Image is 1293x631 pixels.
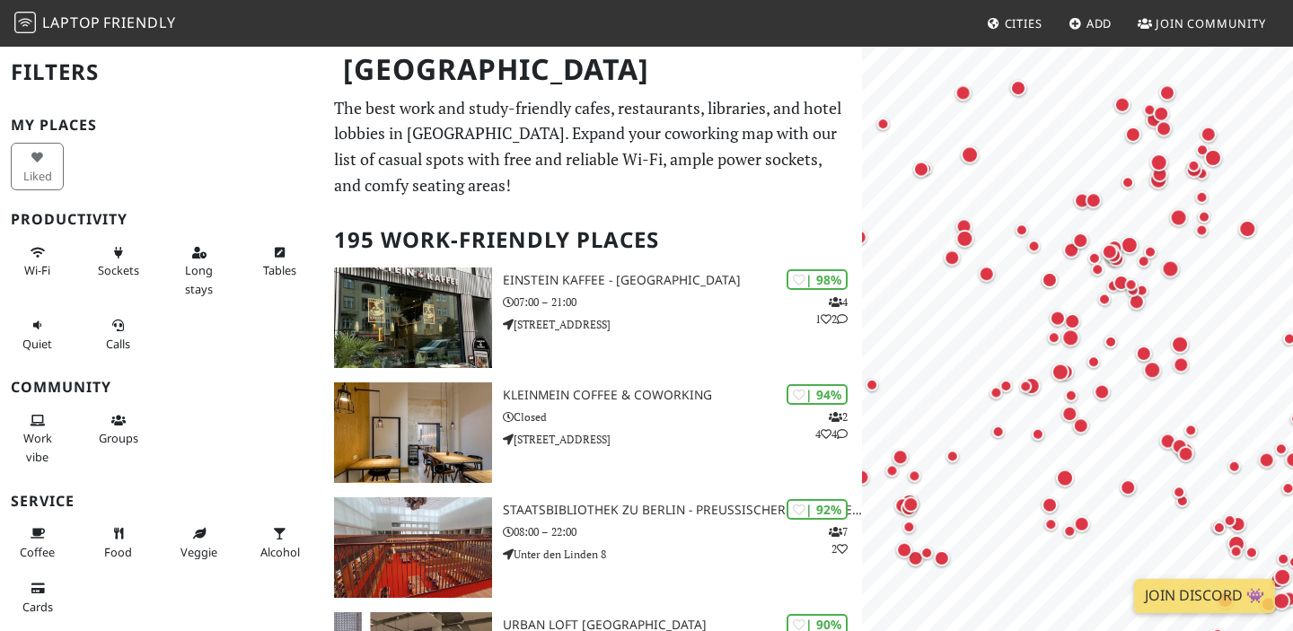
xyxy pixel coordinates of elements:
div: Map marker [1015,375,1036,397]
div: Map marker [952,226,977,251]
div: Map marker [1157,256,1183,281]
div: Map marker [1027,423,1049,444]
div: Map marker [1125,290,1148,313]
div: Map marker [1132,342,1156,365]
button: Sockets [92,238,145,285]
div: Map marker [1117,171,1139,193]
div: Map marker [1174,442,1198,465]
div: Map marker [1241,541,1262,563]
div: Map marker [1098,240,1121,263]
h3: Community [11,379,312,396]
div: Map marker [1148,162,1172,186]
a: Einstein Kaffee - Charlottenburg | 98% 412 Einstein Kaffee - [GEOGRAPHIC_DATA] 07:00 – 21:00 [STR... [323,267,862,368]
div: | 98% [787,269,848,290]
span: Add [1086,15,1113,31]
div: Map marker [1117,232,1142,258]
img: Staatsbibliothek zu Berlin - Preußischer Kulturbesitz [334,497,492,598]
h2: Filters [11,45,312,100]
button: Groups [92,406,145,453]
div: Map marker [1007,76,1030,100]
button: Quiet [11,311,64,358]
div: Map marker [1255,448,1279,471]
p: 08:00 – 22:00 [503,523,862,540]
p: The best work and study-friendly cafes, restaurants, libraries, and hotel lobbies in [GEOGRAPHIC_... [334,95,851,198]
a: KleinMein Coffee & Coworking | 94% 244 KleinMein Coffee & Coworking Closed [STREET_ADDRESS] [323,382,862,483]
div: Map marker [1038,493,1061,516]
span: Alcohol [260,544,300,560]
span: Quiet [22,336,52,352]
div: Map marker [1110,271,1133,294]
p: 07:00 – 21:00 [503,294,862,311]
div: Map marker [957,142,982,167]
span: Join Community [1156,15,1266,31]
div: Map marker [942,445,963,467]
div: Map marker [1103,275,1124,296]
button: Wi-Fi [11,238,64,285]
span: Power sockets [98,262,139,278]
div: Map marker [881,460,902,481]
p: 2 4 4 [815,408,848,443]
div: Map marker [899,493,922,516]
div: Map marker [1183,158,1206,181]
div: Map marker [897,496,920,520]
button: Long stays [172,238,225,303]
img: Einstein Kaffee - Charlottenburg [334,267,492,368]
a: Staatsbibliothek zu Berlin - Preußischer Kulturbesitz | 92% 72 Staatsbibliothek zu Berlin - Preuß... [323,497,862,598]
div: Map marker [1173,438,1198,463]
div: Map marker [1086,259,1108,280]
div: Map marker [1070,512,1094,535]
div: Map marker [1180,419,1201,441]
div: Map marker [940,246,963,269]
div: Map marker [848,225,871,249]
div: Map marker [1083,351,1104,372]
span: Laptop [42,13,101,32]
button: Veggie [172,519,225,566]
div: Map marker [1156,81,1179,104]
div: Map marker [1167,331,1192,356]
h3: Staatsbibliothek zu Berlin - Preußischer Kulturbesitz [503,503,862,518]
div: | 92% [787,499,848,520]
span: Stable Wi-Fi [24,262,50,278]
div: Map marker [1019,373,1044,399]
span: Food [104,544,132,560]
div: Map marker [1024,235,1045,257]
span: Veggie [180,544,217,560]
div: Map marker [1052,465,1077,490]
div: Map marker [995,375,1016,397]
div: Map marker [1059,520,1080,541]
button: Work vibe [11,406,64,471]
div: Map marker [1172,490,1193,512]
span: Video/audio calls [106,336,130,352]
div: Map marker [1116,476,1139,499]
div: Map marker [1235,216,1260,241]
div: Map marker [910,157,933,180]
button: Coffee [11,519,64,566]
div: Map marker [1191,162,1212,184]
span: Group tables [99,430,138,446]
div: Map marker [1122,279,1144,301]
p: [STREET_ADDRESS] [503,431,862,448]
div: Map marker [1139,241,1161,262]
div: Map marker [1060,238,1083,261]
div: Map marker [1011,219,1033,241]
div: Map marker [1207,515,1228,537]
div: Map marker [1103,236,1126,259]
a: Add [1061,7,1120,39]
span: Long stays [185,262,213,296]
div: Map marker [1146,167,1171,192]
div: Map marker [1271,438,1292,460]
div: Map marker [1084,247,1105,268]
div: Map marker [1227,513,1250,536]
button: Tables [253,238,306,285]
div: Map marker [1197,122,1220,145]
div: Map marker [985,381,1007,403]
span: Coffee [20,544,55,560]
p: 7 2 [829,523,848,557]
div: Map marker [1139,99,1160,120]
span: People working [23,430,52,464]
div: Map marker [1102,243,1125,267]
div: Map marker [988,421,1009,443]
div: Map marker [898,516,919,538]
div: Map marker [1054,360,1077,383]
div: Map marker [1060,310,1084,333]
